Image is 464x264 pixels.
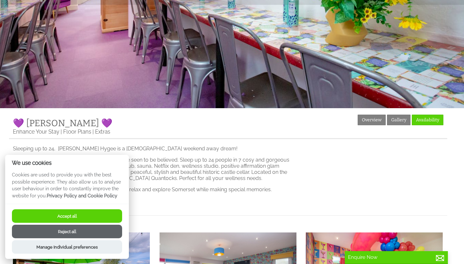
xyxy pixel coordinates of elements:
button: Accept all [12,209,122,223]
button: Reject all [12,225,122,238]
p: *Please note travel cots are not supplied [13,198,297,204]
a: 💜 [PERSON_NAME] 💜 [13,118,112,128]
a: Availability [412,115,443,125]
p: Cookies are used to provide you with the best possible experience. They also allow us to analyse ... [5,171,129,204]
p: It really is the perfect property to come together, relax and explore Somerset while making speci... [13,186,297,193]
a: Gallery [387,115,411,125]
button: Manage Individual preferences [12,240,122,254]
h2: We use cookies [5,160,129,166]
p: Sleeping up to 24, [PERSON_NAME] Hygee is a [DEMOGRAPHIC_DATA] weekend away dream! [13,146,297,152]
a: Floor Plans [63,128,91,135]
a: Overview [358,115,386,125]
p: [PERSON_NAME] Hygge… This property has to be seen to be believed. Sleep up to 24 people in 7 cosy... [13,157,297,181]
a: Extras [95,128,110,135]
a: Enhance Your Stay [13,128,59,135]
p: Enquire Now [348,254,445,260]
a: Privacy Policy and Cookie Policy [47,193,117,198]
